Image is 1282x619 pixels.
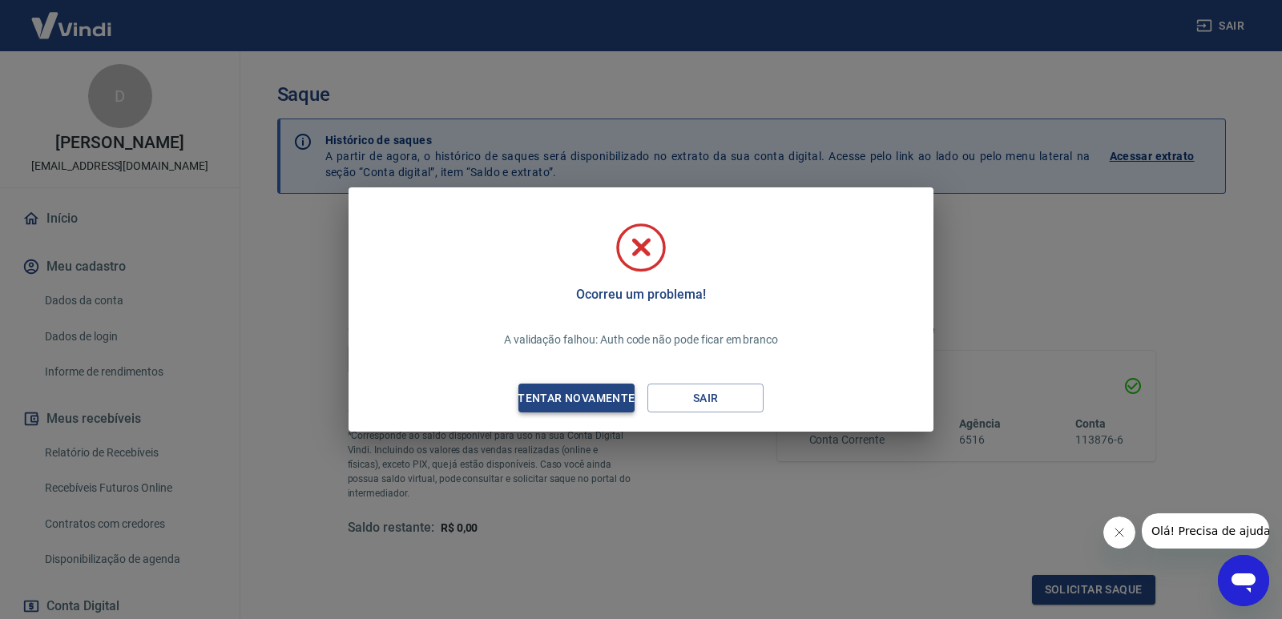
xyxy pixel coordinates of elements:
[498,388,654,408] div: Tentar novamente
[518,384,635,413] button: Tentar novamente
[576,287,705,303] h5: Ocorreu um problema!
[1103,517,1135,549] iframe: Fechar mensagem
[504,332,778,348] p: A validação falhou: Auth code não pode ficar em branco
[10,11,135,24] span: Olá! Precisa de ajuda?
[1218,555,1269,606] iframe: Botão para abrir a janela de mensagens
[1142,513,1269,549] iframe: Mensagem da empresa
[647,384,764,413] button: Sair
